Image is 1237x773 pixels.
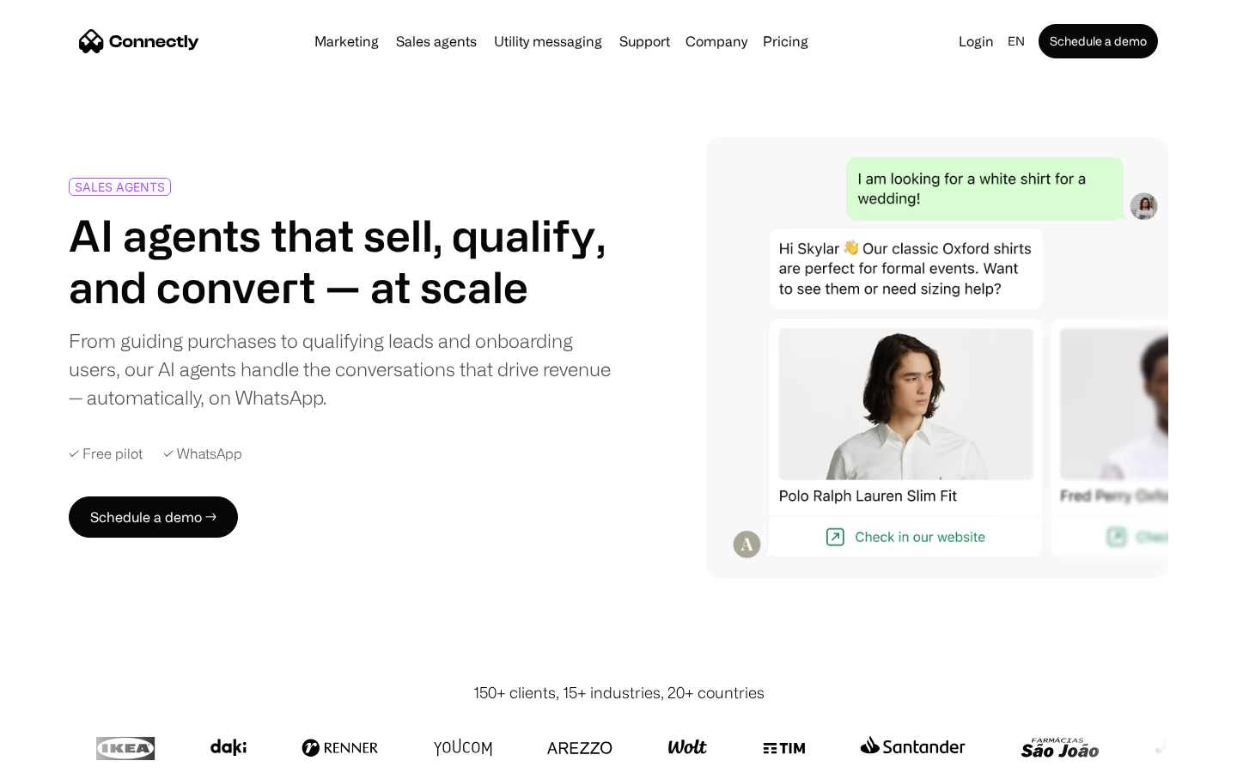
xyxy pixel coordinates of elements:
[1039,24,1158,58] a: Schedule a demo
[487,34,609,48] a: Utility messaging
[308,34,386,48] a: Marketing
[69,446,143,462] div: ✓ Free pilot
[75,180,165,193] div: SALES AGENTS
[686,29,747,53] div: Company
[1008,29,1025,53] div: en
[163,446,242,462] div: ✓ WhatsApp
[69,496,238,538] a: Schedule a demo →
[756,34,815,48] a: Pricing
[69,210,612,313] h1: AI agents that sell, qualify, and convert — at scale
[34,743,103,767] ul: Language list
[69,326,612,411] div: From guiding purchases to qualifying leads and onboarding users, our AI agents handle the convers...
[389,34,484,48] a: Sales agents
[473,681,765,704] div: 150+ clients, 15+ industries, 20+ countries
[612,34,677,48] a: Support
[952,29,1001,53] a: Login
[17,741,103,767] aside: Language selected: English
